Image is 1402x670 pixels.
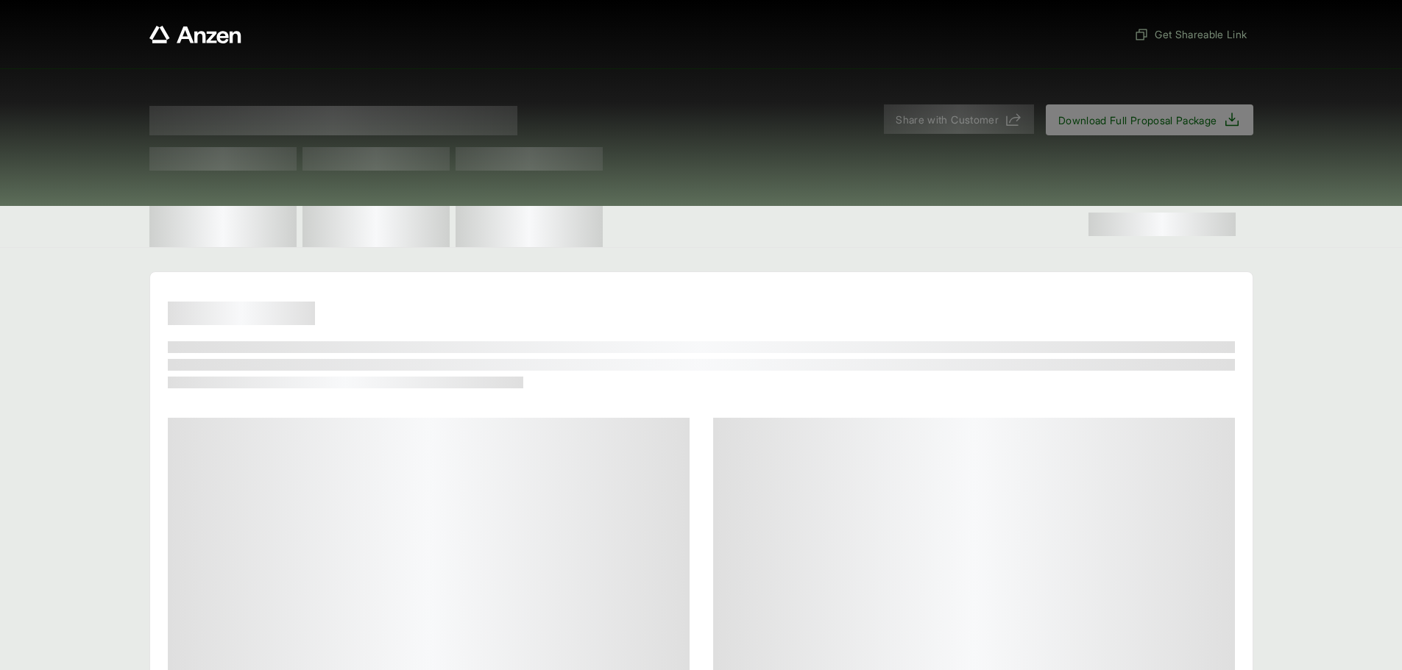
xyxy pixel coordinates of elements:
button: Get Shareable Link [1128,21,1253,48]
span: Get Shareable Link [1134,26,1247,42]
span: Test [149,147,297,171]
span: Test [456,147,603,171]
span: Test [302,147,450,171]
a: Anzen website [149,26,241,43]
span: Share with Customer [896,112,999,127]
span: Proposal for [149,106,517,135]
